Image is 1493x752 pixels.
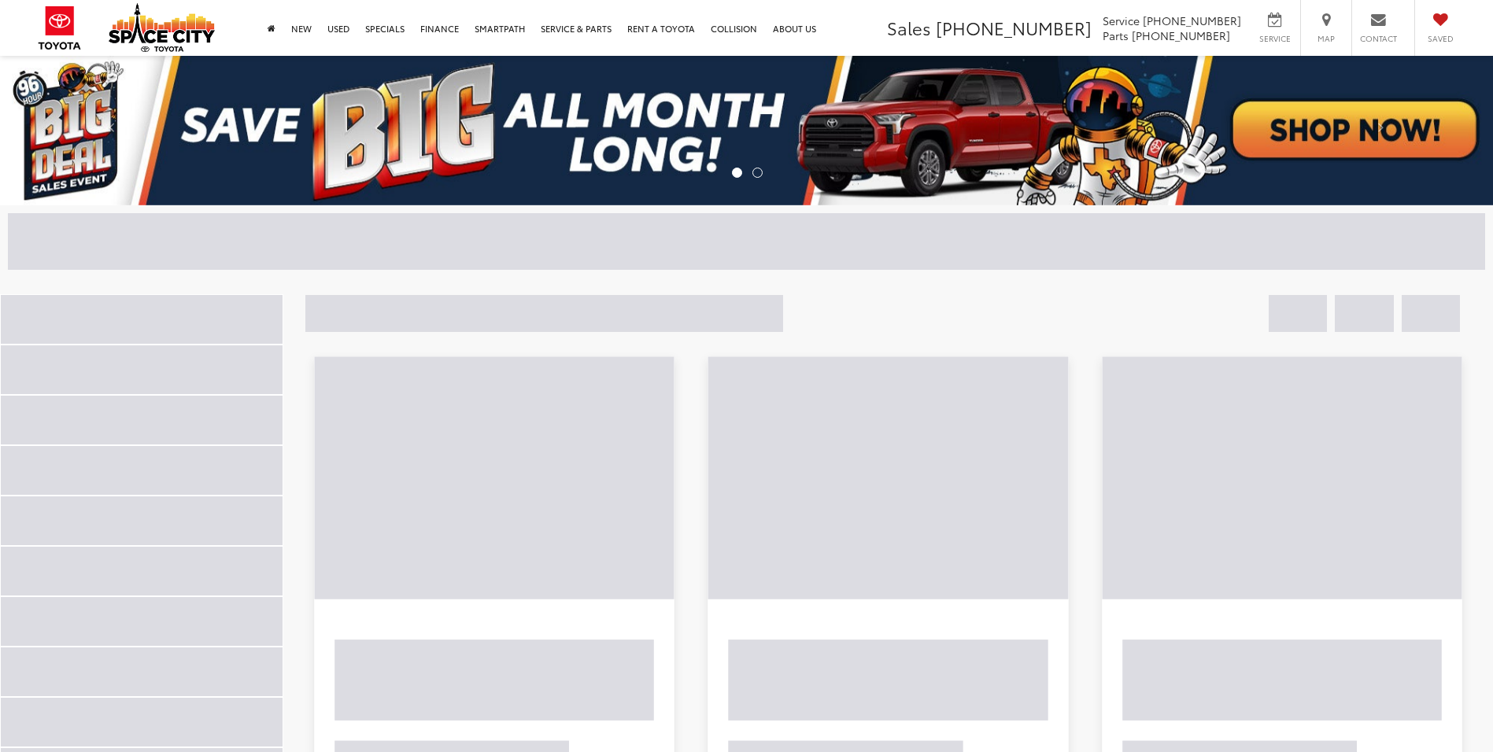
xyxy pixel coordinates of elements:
span: Contact [1360,33,1397,44]
span: Sales [887,15,931,40]
span: Map [1309,33,1343,44]
img: Space City Toyota [109,3,215,52]
span: [PHONE_NUMBER] [1132,28,1230,43]
span: Service [1257,33,1292,44]
span: [PHONE_NUMBER] [936,15,1092,40]
span: Saved [1423,33,1458,44]
span: Service [1103,13,1140,28]
span: [PHONE_NUMBER] [1143,13,1241,28]
span: Parts [1103,28,1129,43]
